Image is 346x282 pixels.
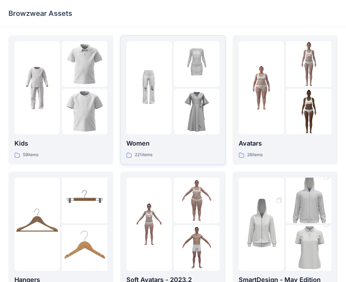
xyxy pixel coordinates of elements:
img: folder 2 [62,178,107,223]
img: folder 3 [174,225,219,271]
a: folder 1folder 2folder 3Avatars26items [233,35,338,165]
p: Women [126,139,219,148]
img: folder 2 [174,178,219,223]
p: Avatars [239,139,332,148]
img: folder 2 [286,166,332,235]
p: Browzwear Assets [8,8,72,18]
img: folder 1 [14,201,60,247]
img: folder 2 [174,41,219,87]
img: folder 1 [126,201,172,247]
img: folder 3 [62,89,107,134]
img: folder 1 [239,190,284,258]
img: folder 1 [14,65,60,111]
p: 26 items [247,151,263,159]
img: folder 2 [62,41,107,87]
img: folder 3 [286,89,332,134]
img: folder 3 [62,225,107,271]
img: folder 1 [126,65,172,111]
a: folder 1folder 2folder 3Kids59items [8,35,113,165]
img: folder 2 [286,41,332,87]
img: folder 1 [239,65,284,111]
p: 221 items [135,151,152,159]
p: 59 items [23,151,38,159]
a: folder 1folder 2folder 3Women221items [120,35,225,165]
img: folder 3 [174,89,219,134]
p: Kids [14,139,107,148]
